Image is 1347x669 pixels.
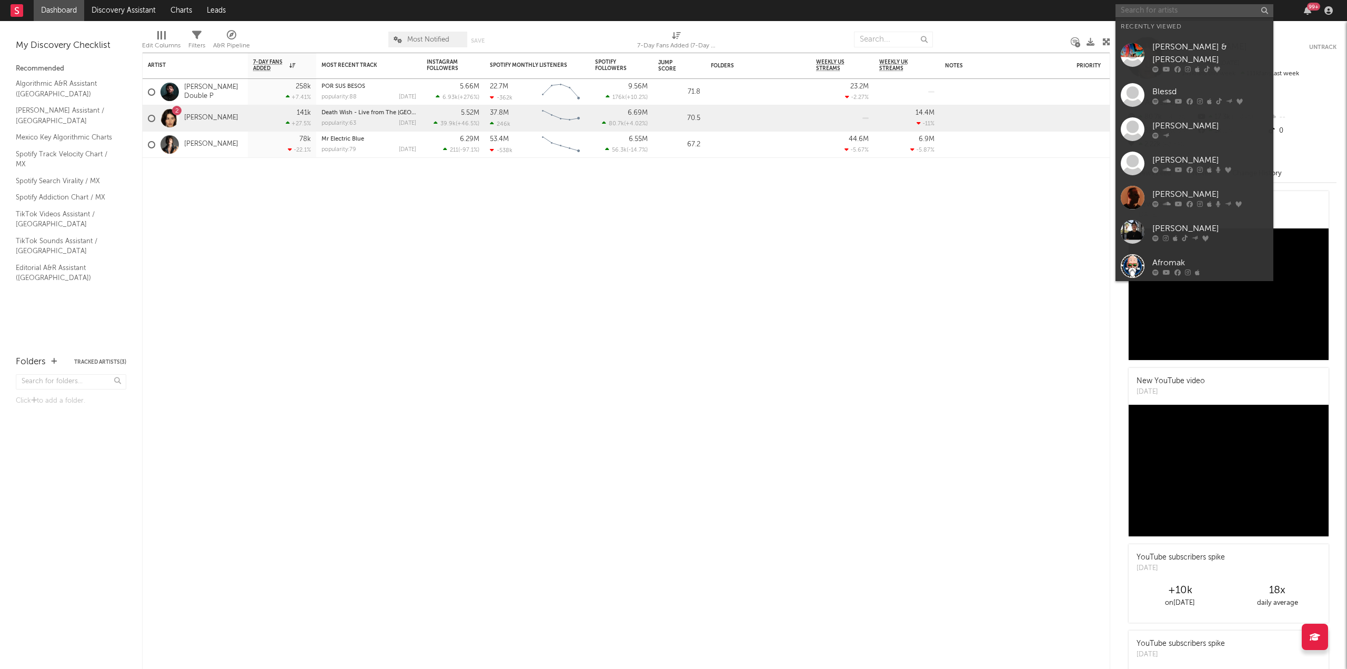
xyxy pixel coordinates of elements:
a: Blessd [1115,78,1273,112]
a: Afromak [1115,249,1273,283]
div: [DATE] [1137,650,1225,660]
div: Recommended [16,63,126,75]
div: Most Recent Track [321,62,400,68]
div: ( ) [605,146,648,153]
a: TikTok Sounds Assistant / [GEOGRAPHIC_DATA] [16,235,116,257]
div: [PERSON_NAME] [1152,119,1268,132]
div: ( ) [434,120,479,127]
div: 6.9M [919,136,934,143]
input: Search for folders... [16,374,126,390]
div: A&R Pipeline [213,39,250,52]
div: Jump Score [658,59,685,72]
div: Instagram Followers [427,59,464,72]
div: 44.6M [849,136,869,143]
div: ( ) [606,94,648,101]
a: Mexico Key Algorithmic Charts [16,132,116,143]
div: 99 + [1307,3,1320,11]
div: 258k [296,83,311,90]
div: 23.2M [850,83,869,90]
div: Click to add a folder. [16,395,126,407]
div: POR SUS BESOS [321,84,416,89]
div: -22.1 % [288,146,311,153]
div: Recently Viewed [1121,21,1268,33]
div: -362k [490,94,512,101]
div: [DATE] [1137,387,1205,397]
a: [PERSON_NAME] [1115,146,1273,181]
div: Death Wish - Live from The O2 Arena [321,110,416,116]
span: 39.9k [440,121,456,127]
a: [PERSON_NAME] [1115,215,1273,249]
div: 7-Day Fans Added (7-Day Fans Added) [637,39,716,52]
div: 67.2 [658,138,700,151]
span: Weekly US Streams [816,59,853,72]
a: Spotify Addiction Chart / MX [16,192,116,203]
button: Untrack [1309,42,1336,53]
div: ( ) [436,94,479,101]
div: Blessd [1152,85,1268,98]
a: [PERSON_NAME] [184,114,238,123]
div: [PERSON_NAME] [1152,154,1268,166]
div: ( ) [602,120,648,127]
div: Spotify Monthly Listeners [490,62,569,68]
div: -538k [490,147,512,154]
div: 14.4M [916,109,934,116]
a: [PERSON_NAME] [1115,112,1273,146]
div: My Discovery Checklist [16,39,126,52]
button: 99+ [1304,6,1311,15]
div: Folders [16,356,46,368]
div: -2.27 % [845,94,869,101]
div: [PERSON_NAME] [1152,222,1268,235]
div: 6.29M [460,136,479,143]
div: [DATE] [1137,563,1225,574]
div: Filters [188,39,205,52]
span: -97.1 % [460,147,478,153]
div: Mr Electric Blue [321,136,416,142]
span: +4.02 % [626,121,646,127]
div: A&R Pipeline [213,26,250,57]
a: Death Wish - Live from The [GEOGRAPHIC_DATA] [321,110,457,116]
div: Filters [188,26,205,57]
svg: Chart title [537,105,585,132]
div: YouTube subscribers spike [1137,638,1225,650]
div: 18 x [1229,584,1326,597]
svg: Chart title [537,132,585,158]
div: -- [1266,111,1336,124]
svg: Chart title [537,79,585,105]
div: popularity: 88 [321,94,357,100]
div: 71.8 [658,86,700,98]
a: [PERSON_NAME] Double P [184,83,243,101]
div: 5.66M [460,83,479,90]
a: TikTok Videos Assistant / [GEOGRAPHIC_DATA] [16,208,116,230]
a: [PERSON_NAME] [1115,181,1273,215]
div: Edit Columns [142,26,180,57]
div: daily average [1229,597,1326,610]
span: +46.5 % [457,121,478,127]
div: +27.5 % [286,120,311,127]
div: 6.69M [628,109,648,116]
button: Save [471,38,485,44]
div: Notes [945,63,1050,69]
div: Folders [711,63,790,69]
div: 53.4M [490,136,509,143]
span: 6.93k [443,95,458,101]
span: 7-Day Fans Added [253,59,287,72]
div: Priority [1077,63,1119,69]
a: [PERSON_NAME] Assistant / [GEOGRAPHIC_DATA] [16,105,116,126]
div: [DATE] [399,121,416,126]
div: 141k [297,109,311,116]
span: 80.7k [609,121,624,127]
span: +276 % [459,95,478,101]
div: [DATE] [399,94,416,100]
a: Spotify Search Virality / MX [16,175,116,187]
a: Spotify Track Velocity Chart / MX [16,148,116,170]
div: YouTube subscribers spike [1137,552,1225,563]
span: 56.3k [612,147,627,153]
div: on [DATE] [1131,597,1229,610]
span: Weekly UK Streams [879,59,919,72]
div: 7-Day Fans Added (7-Day Fans Added) [637,26,716,57]
div: 70.5 [658,112,700,125]
div: -5.87 % [910,146,934,153]
div: 9.56M [628,83,648,90]
span: 176k [612,95,625,101]
div: -5.67 % [845,146,869,153]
